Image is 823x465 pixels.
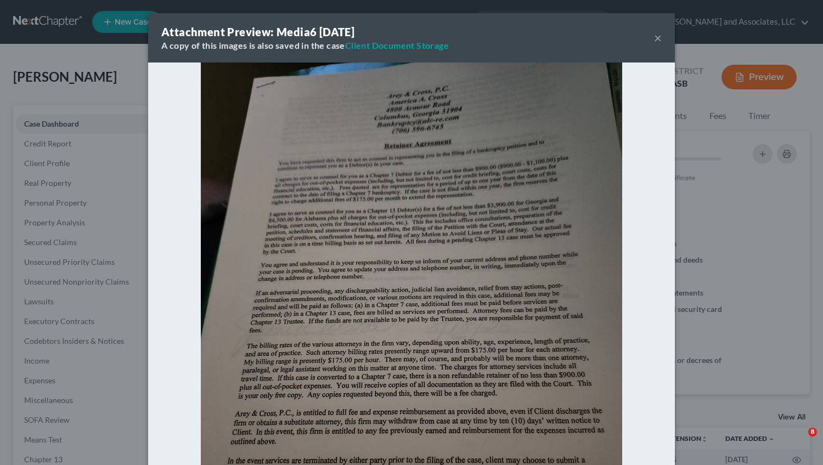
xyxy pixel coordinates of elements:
a: Client Document Storage [345,40,449,50]
div: A copy of this images is also saved in the case [161,39,449,52]
span: 8 [808,428,817,436]
strong: Attachment Preview: Media6 [DATE] [161,25,354,38]
button: × [654,31,662,44]
iframe: Intercom live chat [786,428,812,454]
